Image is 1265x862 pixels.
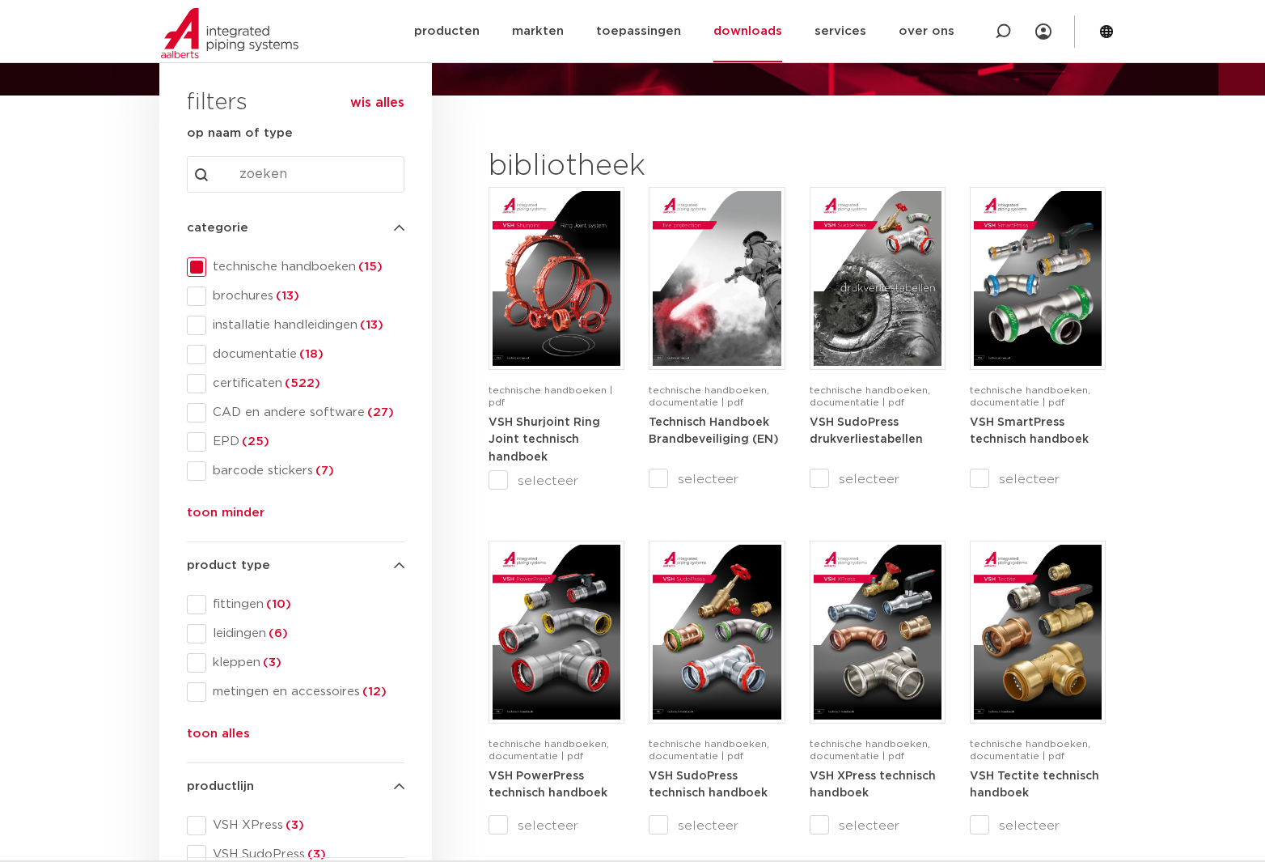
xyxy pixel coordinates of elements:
div: leidingen(6) [187,624,404,643]
button: toon minder [187,503,264,529]
span: (10) [264,598,291,610]
img: VSH-Tectite_A4TM_5009376-2024-2.0_NL-pdf.jpg [974,545,1102,720]
img: VSH-Shurjoint-RJ_A4TM_5011380_2025_1.1_EN-pdf.jpg [493,191,620,366]
div: fittingen(10) [187,595,404,614]
div: kleppen(3) [187,653,404,673]
span: leidingen [206,626,404,642]
a: VSH SudoPress drukverliestabellen [810,416,923,446]
img: VSH-SudoPress_A4PLT_5007706_2024-2.0_NL-pdf.jpg [814,191,941,366]
div: VSH XPress(3) [187,816,404,835]
button: wis alles [350,95,404,111]
span: CAD en andere software [206,405,404,421]
div: documentatie(18) [187,345,404,364]
span: technische handboeken, documentatie | pdf [489,739,609,761]
strong: VSH XPress technisch handboek [810,771,936,800]
label: selecteer [649,816,785,835]
a: VSH PowerPress technisch handboek [489,770,607,800]
div: installatie handleidingen(13) [187,316,404,335]
strong: Technisch Handboek Brandbeveiliging (EN) [649,417,779,446]
strong: VSH SudoPress technisch handboek [649,771,768,800]
label: selecteer [970,816,1106,835]
h2: bibliotheek [489,147,776,186]
span: technische handboeken, documentatie | pdf [649,385,769,407]
h4: categorie [187,219,404,238]
h4: productlijn [187,777,404,796]
div: brochures(13) [187,287,404,306]
span: (13) [357,319,383,331]
span: technische handboeken, documentatie | pdf [810,739,930,761]
img: VSH-XPress_A4TM_5008762_2025_4.1_NL-pdf.jpg [814,545,941,720]
div: certificaten(522) [187,374,404,393]
strong: op naam of type [187,127,293,139]
span: metingen en accessoires [206,684,404,700]
div: technische handboeken(15) [187,257,404,277]
label: selecteer [810,469,946,489]
div: barcode stickers(7) [187,461,404,481]
strong: VSH PowerPress technisch handboek [489,771,607,800]
strong: VSH Tectite technisch handboek [970,771,1099,800]
strong: VSH Shurjoint Ring Joint technisch handboek [489,417,600,463]
span: fittingen [206,597,404,613]
label: selecteer [489,816,624,835]
span: installatie handleidingen [206,317,404,333]
strong: VSH SmartPress technisch handboek [970,417,1089,446]
span: VSH XPress [206,817,404,834]
button: toon alles [187,724,250,750]
span: (18) [297,348,324,360]
span: (7) [313,465,334,477]
span: documentatie [206,346,404,363]
span: certificaten [206,376,404,392]
img: FireProtection_A4TM_5007915_2025_2.0_EN-pdf.jpg [653,191,781,366]
label: selecteer [970,469,1106,489]
span: (3) [305,848,326,860]
span: kleppen [206,655,404,671]
img: VSH-SmartPress_A4TM_5009301_2023_2.0-EN-pdf.jpg [974,191,1102,366]
span: (12) [360,686,387,698]
span: (15) [356,261,383,273]
span: technische handboeken, documentatie | pdf [810,385,930,407]
img: VSH-PowerPress_A4TM_5008817_2024_3.1_NL-pdf.jpg [493,545,620,720]
span: (6) [266,627,288,639]
span: barcode stickers [206,463,404,479]
a: VSH SudoPress technisch handboek [649,770,768,800]
span: (25) [239,435,269,448]
span: technische handboeken [206,259,404,275]
a: VSH XPress technisch handboek [810,770,936,800]
span: EPD [206,434,404,450]
label: selecteer [649,469,785,489]
label: selecteer [489,471,624,490]
h3: filters [187,84,247,123]
span: (13) [273,290,299,302]
span: technische handboeken, documentatie | pdf [970,385,1090,407]
a: VSH Shurjoint Ring Joint technisch handboek [489,416,600,463]
span: (27) [365,406,394,418]
div: CAD en andere software(27) [187,403,404,423]
label: selecteer [810,816,946,835]
div: EPD(25) [187,432,404,452]
span: (522) [282,377,320,389]
div: metingen en accessoires(12) [187,682,404,702]
h4: product type [187,556,404,575]
span: technische handboeken, documentatie | pdf [970,739,1090,761]
span: technische handboeken | pdf [489,385,612,407]
a: Technisch Handboek Brandbeveiliging (EN) [649,416,779,446]
a: VSH Tectite technisch handboek [970,770,1099,800]
span: brochures [206,288,404,304]
span: technische handboeken, documentatie | pdf [649,739,769,761]
img: VSH-SudoPress_A4TM_5001604-2023-3.0_NL-pdf.jpg [653,545,781,720]
span: (3) [283,819,304,831]
a: VSH SmartPress technisch handboek [970,416,1089,446]
strong: VSH SudoPress drukverliestabellen [810,417,923,446]
span: (3) [260,656,281,669]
